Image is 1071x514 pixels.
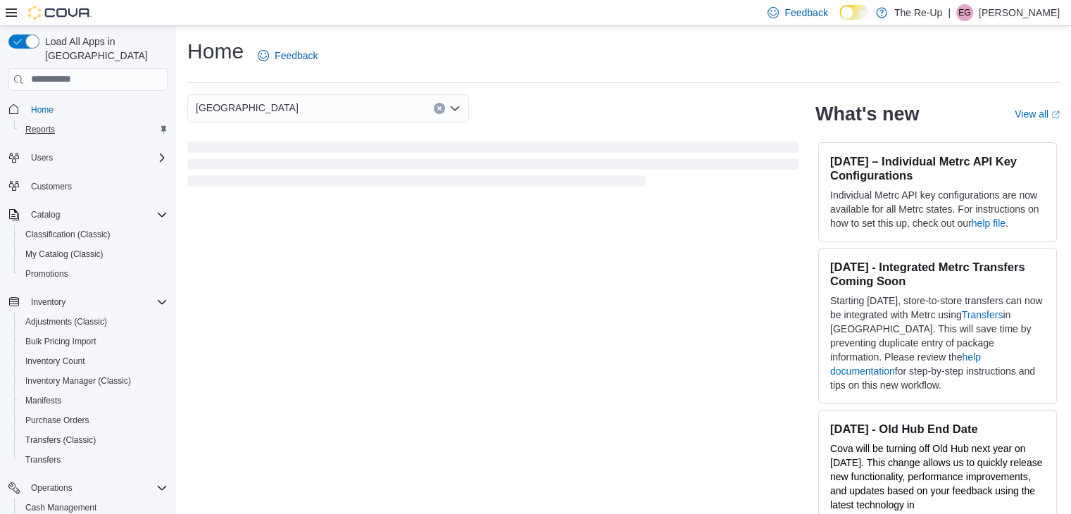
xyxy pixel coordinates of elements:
[25,249,104,260] span: My Catalog (Classic)
[449,103,461,114] button: Open list of options
[20,451,66,468] a: Transfers
[20,313,113,330] a: Adjustments (Classic)
[25,177,168,195] span: Customers
[14,430,173,450] button: Transfers (Classic)
[20,121,61,138] a: Reports
[830,154,1045,182] h3: [DATE] – Individual Metrc API Key Configurations
[25,101,59,118] a: Home
[3,205,173,225] button: Catalog
[14,332,173,351] button: Bulk Pricing Import
[20,451,168,468] span: Transfers
[948,4,951,21] p: |
[20,392,67,409] a: Manifests
[25,395,61,406] span: Manifests
[25,479,78,496] button: Operations
[252,42,323,70] a: Feedback
[14,450,173,470] button: Transfers
[25,454,61,465] span: Transfers
[20,246,168,263] span: My Catalog (Classic)
[958,4,970,21] span: EG
[830,188,1045,230] p: Individual Metrc API key configurations are now available for all Metrc states. For instructions ...
[14,120,173,139] button: Reports
[20,412,168,429] span: Purchase Orders
[830,351,981,377] a: help documentation
[196,99,299,116] span: [GEOGRAPHIC_DATA]
[14,410,173,430] button: Purchase Orders
[830,260,1045,288] h3: [DATE] - Integrated Metrc Transfers Coming Soon
[956,4,973,21] div: Elliot Grunden
[187,144,798,189] span: Loading
[20,392,168,409] span: Manifests
[20,353,168,370] span: Inventory Count
[20,372,168,389] span: Inventory Manager (Classic)
[39,35,168,63] span: Load All Apps in [GEOGRAPHIC_DATA]
[275,49,318,63] span: Feedback
[20,372,137,389] a: Inventory Manager (Classic)
[31,296,65,308] span: Inventory
[3,478,173,498] button: Operations
[25,268,68,280] span: Promotions
[20,432,168,449] span: Transfers (Classic)
[20,121,168,138] span: Reports
[20,333,168,350] span: Bulk Pricing Import
[31,104,54,115] span: Home
[434,103,445,114] button: Clear input
[31,181,72,192] span: Customers
[14,351,173,371] button: Inventory Count
[962,309,1003,320] a: Transfers
[25,206,65,223] button: Catalog
[20,226,116,243] a: Classification (Classic)
[3,176,173,196] button: Customers
[25,229,111,240] span: Classification (Classic)
[815,103,919,125] h2: What's new
[20,246,109,263] a: My Catalog (Classic)
[830,422,1045,436] h3: [DATE] - Old Hub End Date
[28,6,92,20] img: Cova
[25,502,96,513] span: Cash Management
[187,37,244,65] h1: Home
[3,148,173,168] button: Users
[31,152,53,163] span: Users
[25,415,89,426] span: Purchase Orders
[3,99,173,120] button: Home
[14,225,173,244] button: Classification (Classic)
[25,101,168,118] span: Home
[25,149,168,166] span: Users
[14,244,173,264] button: My Catalog (Classic)
[25,375,131,387] span: Inventory Manager (Classic)
[25,316,107,327] span: Adjustments (Classic)
[25,434,96,446] span: Transfers (Classic)
[25,124,55,135] span: Reports
[20,333,102,350] a: Bulk Pricing Import
[839,5,869,20] input: Dark Mode
[894,4,942,21] p: The Re-Up
[1051,111,1060,119] svg: External link
[25,206,168,223] span: Catalog
[972,218,1006,229] a: help file
[14,264,173,284] button: Promotions
[31,482,73,494] span: Operations
[25,178,77,195] a: Customers
[14,312,173,332] button: Adjustments (Classic)
[20,353,91,370] a: Inventory Count
[14,371,173,391] button: Inventory Manager (Classic)
[3,292,173,312] button: Inventory
[31,209,60,220] span: Catalog
[979,4,1060,21] p: [PERSON_NAME]
[20,313,168,330] span: Adjustments (Classic)
[20,265,168,282] span: Promotions
[1015,108,1060,120] a: View allExternal link
[25,149,58,166] button: Users
[830,294,1045,392] p: Starting [DATE], store-to-store transfers can now be integrated with Metrc using in [GEOGRAPHIC_D...
[14,391,173,410] button: Manifests
[20,432,101,449] a: Transfers (Classic)
[25,294,71,311] button: Inventory
[25,294,168,311] span: Inventory
[20,226,168,243] span: Classification (Classic)
[25,356,85,367] span: Inventory Count
[25,336,96,347] span: Bulk Pricing Import
[25,479,168,496] span: Operations
[20,412,95,429] a: Purchase Orders
[20,265,74,282] a: Promotions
